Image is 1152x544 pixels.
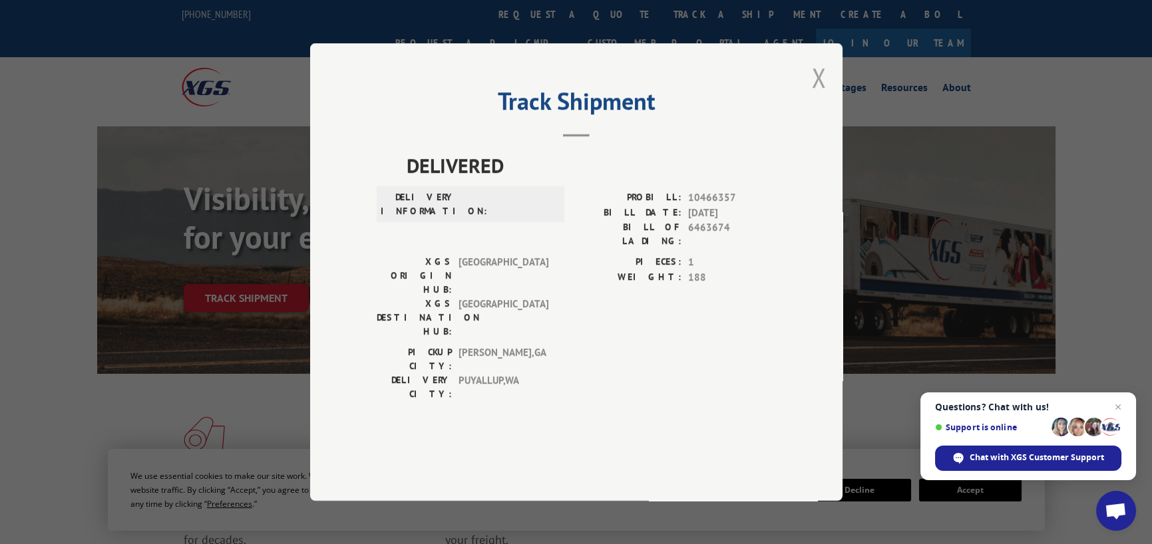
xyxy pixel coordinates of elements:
span: Support is online [935,422,1047,432]
label: PICKUP CITY: [377,345,452,373]
span: [GEOGRAPHIC_DATA] [459,297,548,339]
span: [DATE] [688,205,776,221]
span: Questions? Chat with us! [935,402,1121,412]
span: Close chat [1110,399,1126,415]
span: [PERSON_NAME] , GA [459,345,548,373]
label: XGS ORIGIN HUB: [377,255,452,297]
div: Open chat [1096,491,1136,531]
div: Chat with XGS Customer Support [935,446,1121,471]
span: 188 [688,270,776,285]
label: PIECES: [576,255,681,270]
span: [GEOGRAPHIC_DATA] [459,255,548,297]
label: BILL DATE: [576,205,681,221]
h2: Track Shipment [377,92,776,117]
label: DELIVERY CITY: [377,373,452,401]
label: BILL OF LADING: [576,220,681,248]
label: PROBILL: [576,190,681,205]
span: DELIVERED [407,150,776,180]
span: PUYALLUP , WA [459,373,548,401]
label: WEIGHT: [576,270,681,285]
span: 1 [688,255,776,270]
label: DELIVERY INFORMATION: [381,190,456,218]
span: 6463674 [688,220,776,248]
button: Close modal [811,60,826,95]
span: 10466357 [688,190,776,205]
span: Chat with XGS Customer Support [970,452,1104,464]
label: XGS DESTINATION HUB: [377,297,452,339]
